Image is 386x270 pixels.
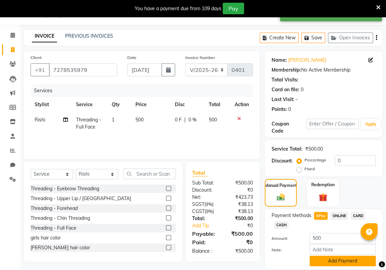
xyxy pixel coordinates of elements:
[187,215,222,222] div: Total:
[314,212,328,220] span: GPay
[31,63,50,76] button: +91
[131,97,171,112] th: Price
[31,234,61,242] div: girls hair color
[76,117,101,130] span: Threading - Full Face
[35,117,45,123] span: Rishi
[187,230,222,238] div: Payable:
[127,55,136,61] label: Date
[171,97,205,112] th: Disc
[260,33,299,43] button: Create New
[187,248,222,255] div: Balance :
[272,146,302,153] div: Service Total:
[351,212,365,220] span: CARD
[272,106,287,113] div: Points:
[301,33,325,43] button: Save
[310,233,376,244] input: Amount
[31,84,258,97] div: Services
[288,57,326,64] a: [PERSON_NAME]
[223,3,244,14] button: Pay
[108,97,131,112] th: Qty
[266,235,305,242] label: Amount:
[330,212,348,220] span: ONLINE
[222,208,258,215] div: ₹38.13
[305,146,323,153] div: ₹500.00
[188,116,197,123] span: 0 %
[222,194,258,201] div: ₹423.73
[272,157,293,165] div: Discount:
[187,194,222,201] div: Net:
[305,166,315,172] label: Fixed
[305,157,326,163] label: Percentage
[272,96,294,103] div: Last Visit:
[187,208,222,215] div: ( )
[272,66,376,74] div: No Active Membership
[192,169,208,176] span: Total
[187,179,222,187] div: Sub Total:
[123,169,176,179] input: Search or Scan
[272,120,306,135] div: Coupon Code
[31,244,90,251] div: [PERSON_NAME] hair color
[187,201,222,208] div: ( )
[316,192,330,203] img: _gift.svg
[264,182,297,189] label: Manual Payment
[306,119,359,129] input: Enter Offer / Coupon Code
[222,230,258,238] div: ₹500.00
[266,247,305,253] label: Note:
[187,187,222,194] div: Discount:
[274,193,287,202] img: _cash.svg
[31,205,78,212] div: Threading - Forehead
[135,5,221,12] div: You have a payment due from 109 days
[65,33,113,39] a: PREVIOUS INVOICES
[175,116,182,123] span: 0 F
[31,195,131,202] div: Threading - Upper Lip / [GEOGRAPHIC_DATA]
[288,106,291,113] div: 0
[222,238,258,246] div: ₹0
[222,215,258,222] div: ₹500.00
[361,119,381,129] button: Apply
[296,96,298,103] div: -
[72,97,108,112] th: Service
[205,97,231,112] th: Total
[272,66,301,74] div: Membership:
[187,238,222,246] div: Paid:
[31,185,99,192] div: Threading - Eyebrow Threading
[272,86,299,93] div: Card on file:
[222,248,258,255] div: ₹500.00
[32,30,57,42] a: INVOICE
[231,97,253,112] th: Action
[31,225,76,232] div: Threading - Full Face
[206,201,212,207] span: 9%
[112,117,114,123] span: 1
[274,221,289,229] span: CASH
[184,116,186,123] span: |
[301,86,304,93] div: 0
[206,209,213,214] span: 9%
[187,222,228,229] a: Add Tip
[209,117,217,123] span: 500
[310,256,376,266] button: Add Payment
[192,201,204,207] span: SGST
[31,215,90,222] div: Threading - Chin Threading
[311,182,335,188] label: Redemption
[328,33,373,43] button: Open Invoices
[222,201,258,208] div: ₹38.13
[272,212,311,219] span: Payment Methods
[222,179,258,187] div: ₹500.00
[135,117,144,123] span: 500
[185,55,215,61] label: Invoice Number
[272,57,287,64] div: Name:
[310,244,376,255] input: Add Note
[272,76,298,83] div: Total Visits:
[228,222,258,229] div: ₹0
[192,208,205,214] span: CGST
[222,187,258,194] div: ₹0
[49,63,117,76] input: Search by Name/Mobile/Email/Code
[31,97,72,112] th: Stylist
[31,55,41,61] label: Client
